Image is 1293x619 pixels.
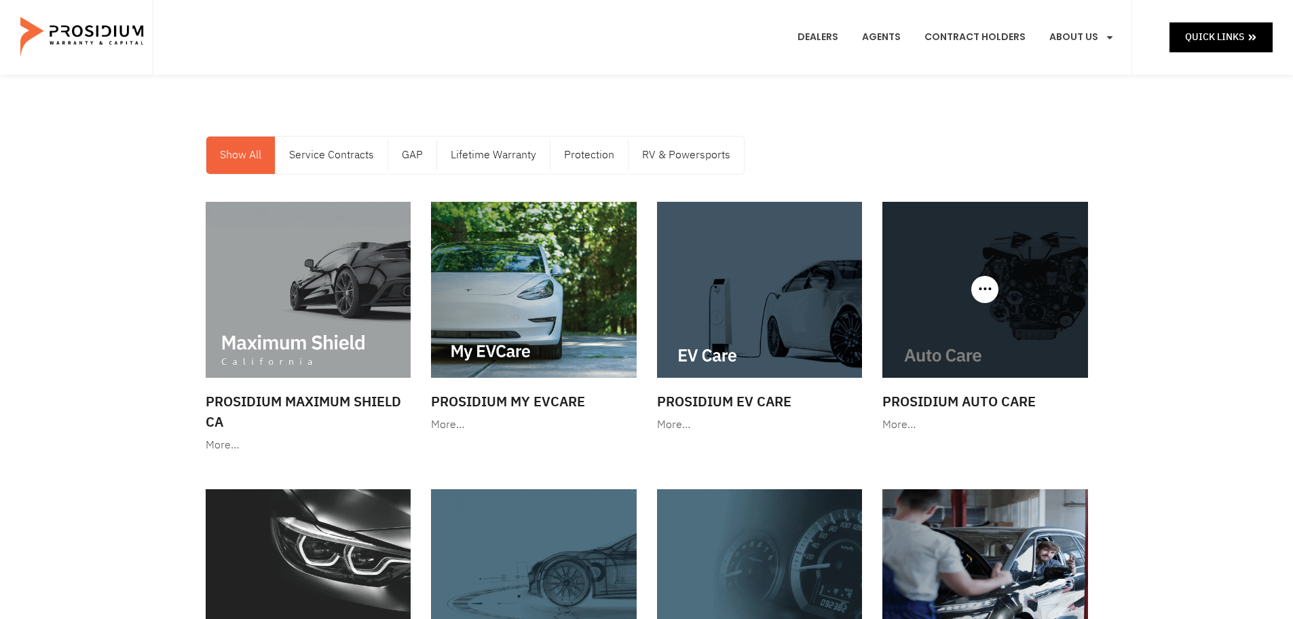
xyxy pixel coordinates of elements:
[657,415,863,435] div: More…
[431,415,637,435] div: More…
[629,137,744,174] a: RV & Powersports
[914,12,1036,63] a: Contract Holders
[206,137,275,174] a: Show All
[206,137,744,174] nav: Menu
[1169,22,1273,52] a: Quick Links
[388,137,436,174] a: GAP
[657,391,863,412] h3: Prosidium EV Care
[1039,12,1125,63] a: About Us
[206,391,411,432] h3: Prosidium Maximum Shield CA
[787,12,1125,63] nav: Menu
[882,415,1088,435] div: More…
[431,391,637,412] h3: Prosidium My EVCare
[276,137,388,174] a: Service Contracts
[876,195,1095,442] a: Prosidium Auto Care More…
[206,436,411,455] div: More…
[437,137,550,174] a: Lifetime Warranty
[787,12,848,63] a: Dealers
[650,195,869,442] a: Prosidium EV Care More…
[199,195,418,462] a: Prosidium Maximum Shield CA More…
[882,391,1088,412] h3: Prosidium Auto Care
[852,12,911,63] a: Agents
[1185,29,1244,46] span: Quick Links
[550,137,628,174] a: Protection
[424,195,643,442] a: Prosidium My EVCare More…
